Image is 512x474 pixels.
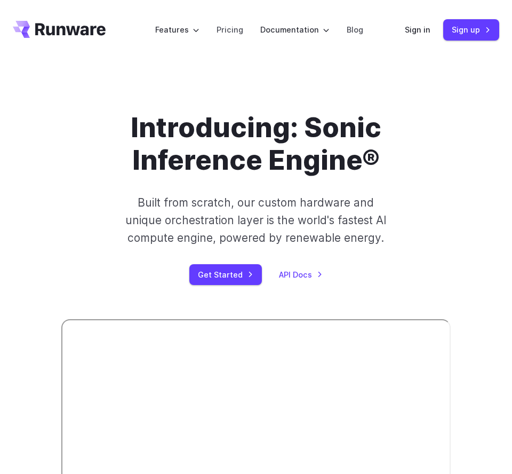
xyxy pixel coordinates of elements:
a: Pricing [217,23,243,36]
label: Documentation [260,23,330,36]
a: Blog [347,23,363,36]
a: Go to / [13,21,106,38]
a: Sign in [405,23,430,36]
h1: Introducing: Sonic Inference Engine® [61,111,451,177]
a: Get Started [189,264,262,285]
a: API Docs [279,268,323,281]
a: Sign up [443,19,499,40]
label: Features [155,23,199,36]
p: Built from scratch, our custom hardware and unique orchestration layer is the world's fastest AI ... [120,194,393,247]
